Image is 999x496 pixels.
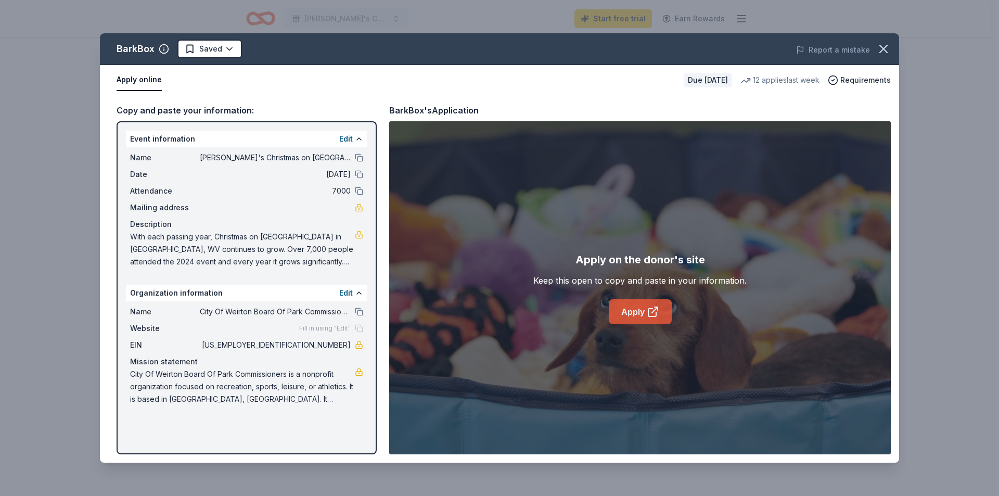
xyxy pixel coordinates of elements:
[339,133,353,145] button: Edit
[130,322,200,335] span: Website
[130,231,355,268] span: With each passing year, Christmas on [GEOGRAPHIC_DATA] in [GEOGRAPHIC_DATA], WV continues to grow...
[796,44,870,56] button: Report a mistake
[575,251,705,268] div: Apply on the donor's site
[177,40,242,58] button: Saved
[126,131,367,147] div: Event information
[130,168,200,181] span: Date
[389,104,479,117] div: BarkBox's Application
[200,185,351,197] span: 7000
[117,69,162,91] button: Apply online
[130,218,363,231] div: Description
[684,73,732,87] div: Due [DATE]
[609,299,672,324] a: Apply
[130,151,200,164] span: Name
[533,274,747,287] div: Keep this open to copy and paste in your information.
[740,74,819,86] div: 12 applies last week
[130,306,200,318] span: Name
[130,201,200,214] span: Mailing address
[130,355,363,368] div: Mission statement
[130,368,355,405] span: City Of Weirton Board Of Park Commissioners is a nonprofit organization focused on recreation, sp...
[200,151,351,164] span: [PERSON_NAME]'s Christmas on [GEOGRAPHIC_DATA]
[200,306,351,318] span: City Of Weirton Board Of Park Commissioners
[339,287,353,299] button: Edit
[117,41,155,57] div: BarkBox
[130,185,200,197] span: Attendance
[130,339,200,351] span: EIN
[199,43,222,55] span: Saved
[840,74,891,86] span: Requirements
[200,339,351,351] span: [US_EMPLOYER_IDENTIFICATION_NUMBER]
[200,168,351,181] span: [DATE]
[828,74,891,86] button: Requirements
[117,104,377,117] div: Copy and paste your information:
[299,324,351,333] span: Fill in using "Edit"
[126,285,367,301] div: Organization information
